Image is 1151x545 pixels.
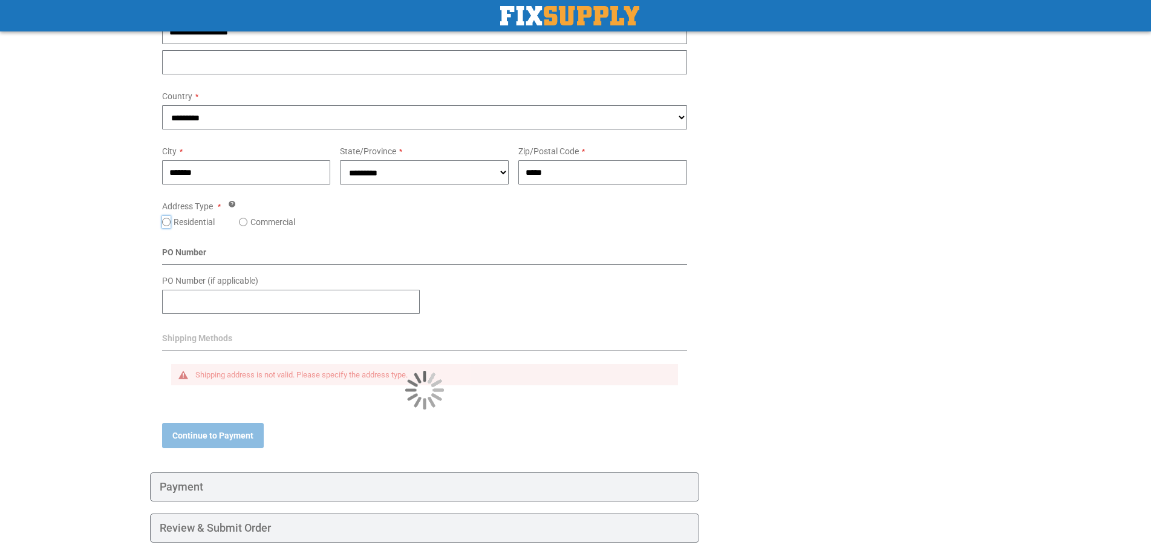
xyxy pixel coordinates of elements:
[162,246,688,265] div: PO Number
[150,472,700,501] div: Payment
[405,371,444,410] img: Loading...
[500,6,639,25] img: Fix Industrial Supply
[174,216,215,228] label: Residential
[150,514,700,543] div: Review & Submit Order
[162,201,213,211] span: Address Type
[162,276,258,286] span: PO Number (if applicable)
[518,146,579,156] span: Zip/Postal Code
[340,146,396,156] span: State/Province
[500,6,639,25] a: store logo
[250,216,295,228] label: Commercial
[162,146,177,156] span: City
[162,91,192,101] span: Country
